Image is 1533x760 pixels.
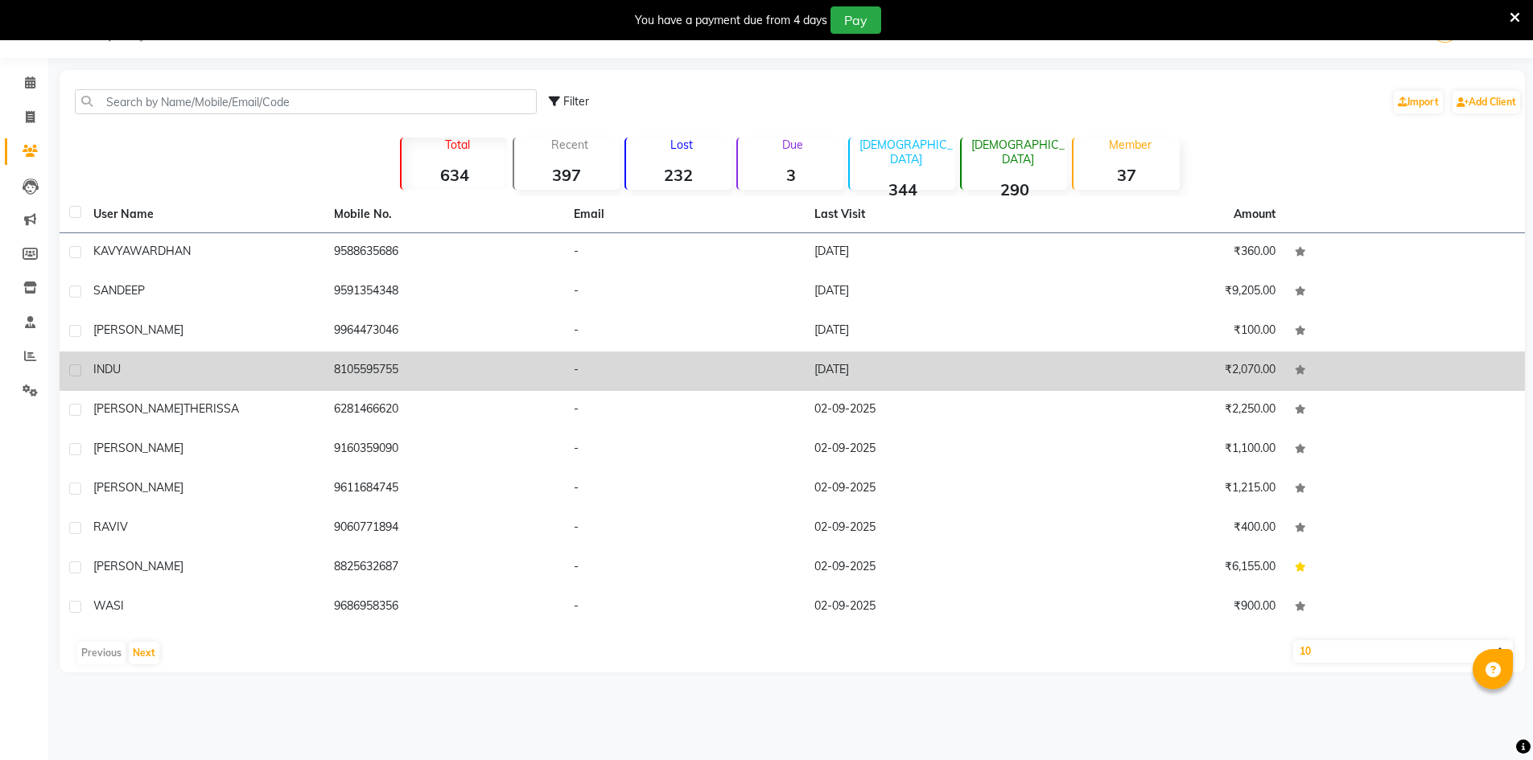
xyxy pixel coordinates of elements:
td: 6281466620 [324,391,565,430]
td: [DATE] [805,273,1045,312]
td: - [564,312,805,351]
th: Amount [1224,196,1285,232]
td: 02-09-2025 [805,588,1045,627]
td: 9588635686 [324,233,565,273]
td: 9686958356 [324,588,565,627]
a: Add Client [1453,91,1520,113]
td: - [564,588,805,627]
td: 9611684745 [324,470,565,509]
div: You have a payment due from 4 days [635,12,827,29]
td: - [564,470,805,509]
td: 8105595755 [324,351,565,391]
td: ₹400.00 [1045,509,1285,548]
span: [PERSON_NAME] [93,559,183,573]
span: V [120,520,128,534]
td: 02-09-2025 [805,509,1045,548]
strong: 37 [1074,165,1179,185]
span: RAVI [93,520,120,534]
p: [DEMOGRAPHIC_DATA] [968,138,1067,166]
td: ₹1,215.00 [1045,470,1285,509]
td: [DATE] [805,351,1045,391]
button: Pay [830,6,881,34]
button: Next [129,642,159,664]
th: User Name [84,196,324,233]
td: 8825632687 [324,548,565,588]
td: 9160359090 [324,430,565,470]
strong: 397 [514,165,620,185]
td: 02-09-2025 [805,548,1045,588]
span: [PERSON_NAME] [93,441,183,455]
strong: 344 [850,179,955,199]
a: Import [1394,91,1443,113]
td: ₹9,205.00 [1045,273,1285,312]
td: 02-09-2025 [805,391,1045,430]
td: - [564,509,805,548]
span: THERISSA [183,401,239,416]
td: - [564,548,805,588]
span: [PERSON_NAME] [93,401,183,416]
span: Filter [563,94,589,109]
td: ₹900.00 [1045,588,1285,627]
td: - [564,233,805,273]
td: - [564,391,805,430]
td: ₹1,100.00 [1045,430,1285,470]
td: - [564,273,805,312]
strong: 3 [738,165,843,185]
span: SANDEEP [93,283,145,298]
th: Last Visit [805,196,1045,233]
strong: 232 [626,165,731,185]
input: Search by Name/Mobile/Email/Code [75,89,537,114]
span: KAVYAWARDHAN [93,244,191,258]
p: Total [408,138,507,152]
th: Mobile No. [324,196,565,233]
td: ₹2,070.00 [1045,351,1285,391]
p: [DEMOGRAPHIC_DATA] [856,138,955,166]
strong: 634 [402,165,507,185]
span: INDU [93,362,121,376]
td: 9060771894 [324,509,565,548]
td: ₹360.00 [1045,233,1285,273]
p: Due [741,138,843,152]
span: [PERSON_NAME] [93,480,183,495]
span: [PERSON_NAME] [93,322,183,337]
td: 9964473046 [324,312,565,351]
p: Recent [521,138,620,152]
td: ₹6,155.00 [1045,548,1285,588]
strong: 290 [962,179,1067,199]
td: ₹2,250.00 [1045,391,1285,430]
span: WASI [93,598,124,613]
td: [DATE] [805,233,1045,273]
th: Email [564,196,805,233]
td: - [564,430,805,470]
td: [DATE] [805,312,1045,351]
td: - [564,351,805,391]
td: 9591354348 [324,273,565,312]
p: Lost [633,138,731,152]
p: Member [1080,138,1179,152]
td: 02-09-2025 [805,430,1045,470]
td: 02-09-2025 [805,470,1045,509]
td: ₹100.00 [1045,312,1285,351]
